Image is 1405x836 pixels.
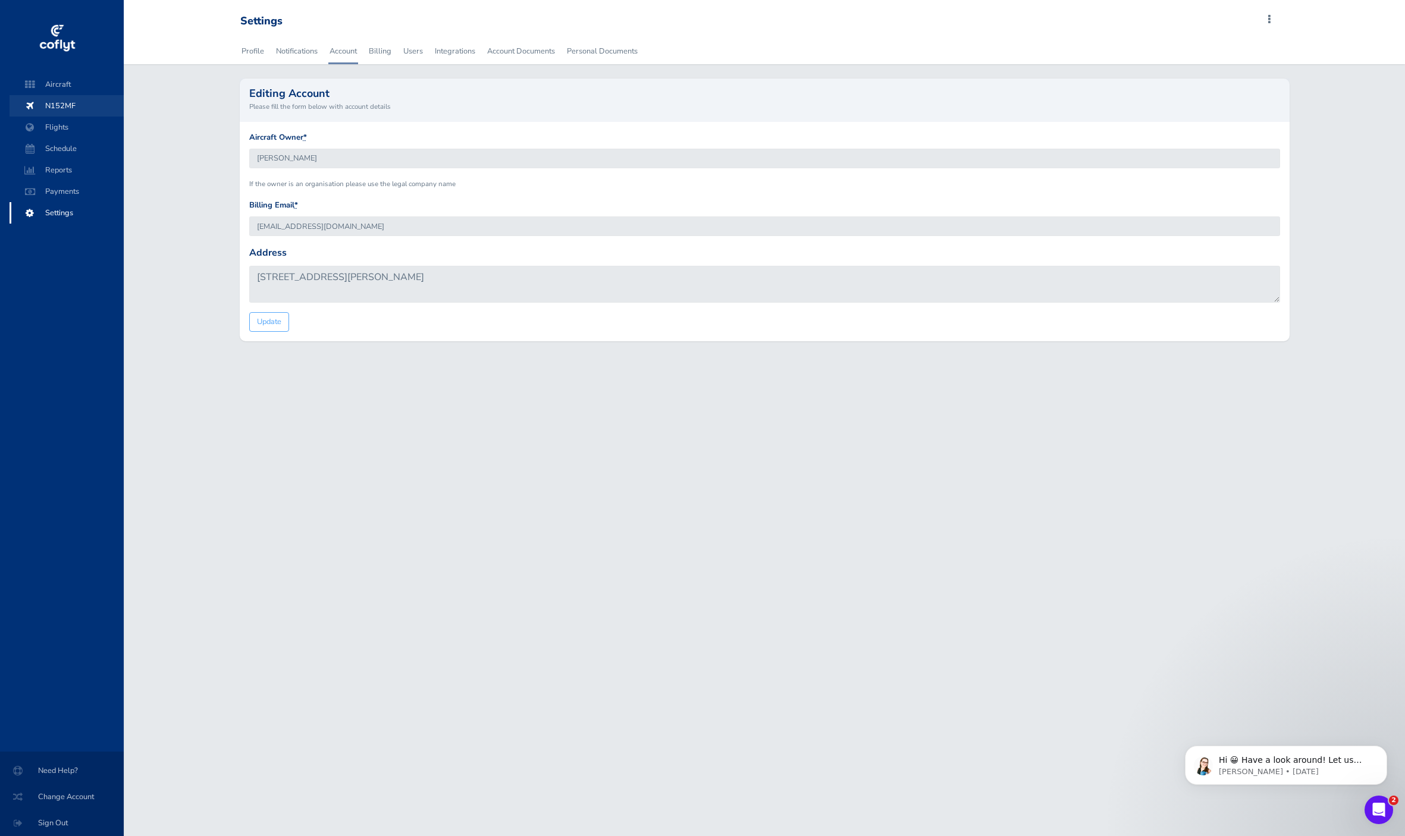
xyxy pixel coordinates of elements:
span: Aircraft [21,74,112,95]
iframe: Intercom live chat [1365,796,1393,824]
span: Change Account [14,786,109,807]
input: Update [249,312,289,332]
span: Settings [21,202,112,224]
a: Billing [368,38,393,64]
span: Schedule [21,138,112,159]
span: Need Help? [14,760,109,781]
label: Billing Email [249,199,298,212]
a: Users [402,38,424,64]
input: Billing Email [249,216,1280,236]
iframe: Intercom notifications message [1167,721,1405,804]
a: Personal Documents [566,38,639,64]
small: Please fill the form below with account details [249,101,1280,112]
label: Address [249,246,287,261]
h2: Editing Account [249,88,1280,99]
span: Sign Out [14,812,109,834]
a: Profile [240,38,265,64]
abbr: required [294,200,298,210]
div: Settings [240,15,283,28]
abbr: required [303,132,307,143]
img: coflyt logo [37,21,77,56]
span: Payments [21,181,112,202]
span: Reports [21,159,112,181]
span: N152MF [21,95,112,117]
a: Account [328,38,358,64]
a: Integrations [434,38,476,64]
span: Flights [21,117,112,138]
a: Notifications [275,38,319,64]
small: If the owner is an organisation please use the legal company name [249,179,456,188]
span: 2 [1389,796,1398,805]
a: Account Documents [486,38,556,64]
input: Aircraft Owner [249,149,1280,168]
textarea: [STREET_ADDRESS][PERSON_NAME] [249,266,1280,303]
label: Aircraft Owner [249,131,307,144]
